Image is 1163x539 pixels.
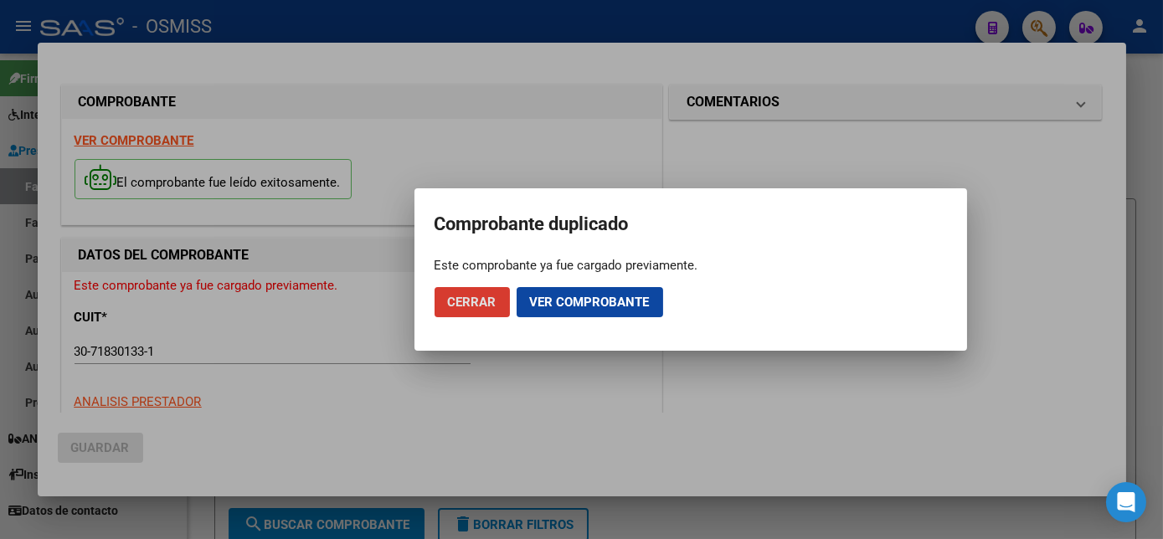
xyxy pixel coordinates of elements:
[435,208,947,240] h2: Comprobante duplicado
[1106,482,1146,522] div: Open Intercom Messenger
[448,295,497,310] span: Cerrar
[435,287,510,317] button: Cerrar
[530,295,650,310] span: Ver comprobante
[435,257,947,274] div: Este comprobante ya fue cargado previamente.
[517,287,663,317] button: Ver comprobante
